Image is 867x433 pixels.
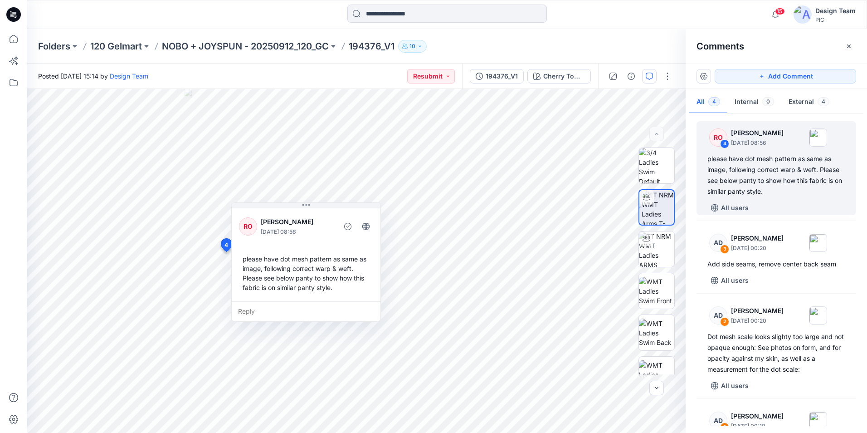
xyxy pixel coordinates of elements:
button: Details [624,69,638,84]
p: All users [721,275,749,286]
div: Reply [232,301,380,321]
div: 194376_V1 [486,71,518,81]
p: [PERSON_NAME] [261,216,335,227]
a: 120 Gelmart [90,40,142,53]
span: Posted [DATE] 15:14 by [38,71,148,81]
div: Dot mesh scale looks slighty too large and not opaque enough: See photos on form, and for opacity... [707,331,845,375]
button: All users [707,201,752,215]
img: TT NRM WMT Ladies ARMS DOWN [639,231,674,267]
button: All users [707,379,752,393]
button: All users [707,273,752,288]
span: 4 [708,97,720,106]
div: Cherry Tomato [543,71,585,81]
button: Cherry Tomato [527,69,591,84]
div: AD [709,234,727,252]
div: please have dot mesh pattern as same as image, following correct warp & weft. Please see below pa... [239,251,373,296]
button: Internal [727,91,781,114]
p: [PERSON_NAME] [731,305,784,316]
span: 15 [775,8,785,15]
a: Design Team [110,72,148,80]
button: All [689,91,727,114]
img: WMT Ladies Swim Left [639,360,674,389]
p: [PERSON_NAME] [731,411,784,422]
div: RO [709,128,727,147]
p: [DATE] 00:20 [731,316,784,325]
p: All users [721,380,749,391]
p: [DATE] 00:20 [731,244,784,253]
p: 194376_V1 [349,40,395,53]
p: All users [721,202,749,213]
div: AD [709,412,727,430]
div: Add side seams, remove center back seam [707,259,845,270]
span: 4 [818,97,829,106]
div: AD [709,306,727,325]
img: avatar [794,5,812,24]
button: Add Comment [715,69,856,84]
p: [PERSON_NAME] [731,233,784,244]
p: [DATE] 08:56 [261,227,335,236]
img: WMT Ladies Swim Back [639,319,674,347]
button: External [781,91,837,114]
div: 1 [720,423,729,432]
img: WMT Ladies Swim Front [639,277,674,305]
p: [DATE] 08:56 [731,138,784,148]
span: 0 [762,97,774,106]
div: 2 [720,317,729,326]
a: Folders [38,40,70,53]
h2: Comments [697,41,744,52]
p: [PERSON_NAME] [731,128,784,138]
div: Design Team [815,5,856,16]
img: TT NRM WMT Ladies Arms T-POSE [642,190,674,225]
div: please have dot mesh pattern as same as image, following correct warp & weft. Please see below pa... [707,153,845,197]
div: RO [239,217,257,236]
div: PIC [815,16,856,23]
p: 10 [409,41,415,51]
a: NOBO + JOYSPUN - 20250912_120_GC [162,40,329,53]
p: [DATE] 00:18 [731,422,784,431]
span: 4 [224,241,228,249]
button: 10 [398,40,427,53]
img: 3/4 Ladies Swim Default [639,148,674,183]
button: 194376_V1 [470,69,524,84]
div: 3 [720,245,729,254]
div: 4 [720,139,729,148]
